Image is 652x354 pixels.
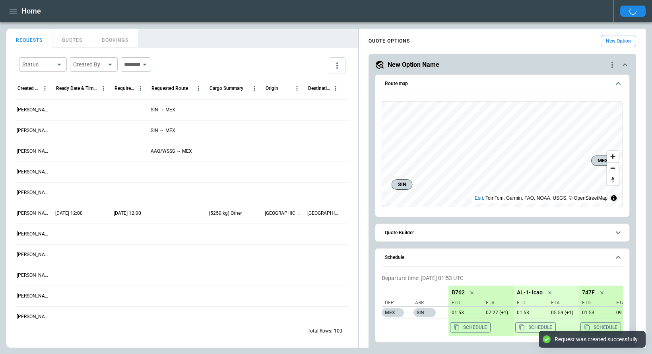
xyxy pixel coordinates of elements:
[483,300,510,306] p: ETA
[375,60,630,70] button: New Option Namequote-option-actions
[210,86,243,91] div: Cargo Summary
[548,300,576,306] p: ETA
[151,127,175,134] p: SIN → MEX
[607,174,619,185] button: Reset bearing to north
[413,308,436,317] p: SIN
[613,300,641,306] p: ETA
[388,60,439,69] h5: New Option Name
[613,310,644,316] p: 23/08/2025
[517,289,543,296] p: AL-1- icao
[609,193,619,203] summary: Toggle attribution
[514,310,545,316] p: 21/08/2025
[382,75,623,93] button: Route map
[555,336,638,343] div: Request was created successfully
[17,189,49,196] p: Aliona Newkkk Luti
[17,231,49,237] p: Aliona Newkkk Luti
[475,194,607,202] div: , TomTom, Garmin, FAO, NOAA, USGS, © OpenStreetMap
[17,169,49,175] p: Aliona Newkkk Luti
[114,86,135,91] div: Required Date & Time (UTC)
[382,249,623,267] button: Schedule
[307,210,340,217] p: Cardiff, UK
[266,86,278,91] div: Origin
[17,293,49,300] p: Aliona Newkkk Luti
[17,313,49,320] p: Aliona Newkkk Luti
[385,255,404,260] h6: Schedule
[475,195,483,201] a: Esri
[308,86,330,91] div: Destination
[17,127,49,134] p: Aliona Newkkk Luti
[369,39,410,43] h4: QUOTE OPTIONS
[382,224,623,242] button: Quote Builder
[607,151,619,162] button: Zoom in
[395,181,409,189] span: SIN
[385,300,413,306] p: Dep
[151,107,175,113] p: SIN → MEX
[595,157,611,165] span: MEX
[580,322,621,333] button: Copy the aircraft schedule to your clipboard
[151,86,188,91] div: Requested Route
[73,60,105,68] div: Created By
[382,101,623,207] div: Route map
[582,289,595,296] p: 747F
[209,210,242,217] p: (5250 kg) Other
[17,210,49,217] p: Aliona Newkkk Luti
[601,35,636,47] button: New Option
[448,286,623,336] div: scrollable content
[21,6,41,16] h1: Home
[548,310,579,316] p: 22/08/2025
[382,272,623,339] div: Schedule
[385,81,408,86] h6: Route map
[582,300,610,306] p: ETD
[17,86,40,91] div: Created by
[193,83,204,93] button: Requested Route column menu
[452,300,479,306] p: ETD
[265,210,301,217] p: Columbus, OH
[151,148,192,155] p: AAQ/WSSS → MEX
[382,275,623,282] p: Departure time: [DATE] 01:53 UTC
[483,310,514,316] p: 22/08/2025
[452,289,465,296] p: B762
[17,251,49,258] p: Aliona Newkkk Luti
[56,86,98,91] div: Ready Date & Time (UTC)
[40,83,50,93] button: Created by column menu
[114,210,141,217] p: 05/05/2026 12:00
[308,328,332,335] p: Total Rows:
[92,29,138,48] button: BOOKINGS
[292,83,302,93] button: Origin column menu
[6,29,52,48] button: REQUESTS
[415,300,443,306] p: Arr
[52,29,92,48] button: QUOTES
[579,310,610,316] p: 21/08/2025
[382,308,404,317] p: MEX
[385,230,414,235] h6: Quote Builder
[329,57,345,74] button: more
[17,272,49,279] p: Aliona Newkkk Luti
[249,83,260,93] button: Cargo Summary column menu
[22,60,54,68] div: Status
[448,310,479,316] p: 21/08/2025
[55,210,83,217] p: 21/04/2026 12:00
[607,60,617,70] div: quote-option-actions
[607,162,619,174] button: Zoom out
[334,328,342,335] p: 100
[17,148,49,155] p: Aliona Newkkk Luti
[450,322,491,333] button: Copy the aircraft schedule to your clipboard
[330,83,341,93] button: Destination column menu
[515,322,556,333] button: Copy the aircraft schedule to your clipboard
[17,107,49,113] p: Aliona Newkkk Luti
[517,300,545,306] p: ETD
[98,83,109,93] button: Ready Date & Time (UTC) column menu
[135,83,146,93] button: Required Date & Time (UTC) column menu
[382,101,623,207] canvas: Map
